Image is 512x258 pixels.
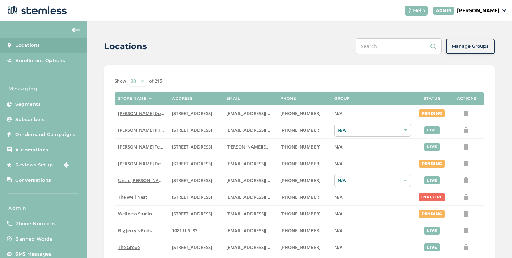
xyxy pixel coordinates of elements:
[6,3,67,17] img: logo-dark-0685b13c.svg
[424,227,440,235] div: live
[334,244,411,250] label: N/A
[118,228,165,234] label: Big Jerry's Buds
[226,244,302,250] span: [EMAIL_ADDRESS][DOMAIN_NAME]
[72,27,80,33] img: icon-arrow-back-accent-c549486e.svg
[118,211,152,217] span: Wellness Studio
[115,78,126,85] label: Show
[172,111,219,116] label: 17523 Ventura Boulevard
[118,244,165,250] label: The Grove
[334,124,411,137] div: N/A
[15,220,56,227] span: Phone Numbers
[280,244,320,250] span: [PHONE_NUMBER]
[226,194,302,200] span: [EMAIL_ADDRESS][DOMAIN_NAME]
[452,43,489,50] span: Manage Groups
[172,110,212,116] span: [STREET_ADDRESS]
[118,110,173,116] span: [PERSON_NAME] Delivery
[172,177,212,183] span: [STREET_ADDRESS]
[15,177,51,184] span: Conversations
[419,109,445,117] div: pending
[419,193,445,201] div: inactive
[413,7,425,14] span: Help
[226,211,302,217] span: [EMAIL_ADDRESS][DOMAIN_NAME]
[118,144,165,150] label: Swapnil Test store
[118,194,165,200] label: The Well Nest
[280,177,327,183] label: (907) 330-7833
[424,176,440,184] div: live
[226,194,273,200] label: vmrobins@gmail.com
[118,177,194,183] span: Uncle [PERSON_NAME]’s King Circle
[334,194,411,200] label: N/A
[419,210,445,218] div: pending
[172,144,219,150] label: 5241 Center Boulevard
[226,144,338,150] span: [PERSON_NAME][EMAIL_ADDRESS][DOMAIN_NAME]
[104,40,147,53] h2: Locations
[280,161,327,167] label: (818) 561-0790
[280,211,320,217] span: [PHONE_NUMBER]
[226,160,302,167] span: [EMAIL_ADDRESS][DOMAIN_NAME]
[280,244,327,250] label: (619) 600-1269
[334,96,350,101] label: Group
[280,194,327,200] label: (269) 929-8463
[424,126,440,134] div: live
[118,160,176,167] span: [PERSON_NAME] Delivery 4
[477,225,512,258] iframe: Chat Widget
[280,111,327,116] label: (818) 561-0790
[280,144,327,150] label: (503) 332-4545
[433,7,455,15] div: ADMIN
[446,39,495,54] button: Manage Groups
[280,194,320,200] span: [PHONE_NUMBER]
[334,144,411,150] label: N/A
[226,177,273,183] label: christian@uncleherbsak.com
[334,111,411,116] label: N/A
[280,228,327,234] label: (580) 539-1118
[226,228,273,234] label: info@bigjerrysbuds.com
[226,161,273,167] label: arman91488@gmail.com
[334,228,411,234] label: N/A
[226,144,273,150] label: swapnil@stemless.co
[15,131,76,138] span: On-demand Campaigns
[118,96,146,101] label: Store name
[280,177,320,183] span: [PHONE_NUMBER]
[449,92,484,105] th: Actions
[172,127,212,133] span: [STREET_ADDRESS]
[424,96,440,101] label: Status
[280,144,320,150] span: [PHONE_NUMBER]
[118,177,165,183] label: Uncle Herb’s King Circle
[172,228,219,234] label: 1081 U.S. 83
[58,158,72,172] img: glitter-stars-b7820f95.gif
[172,211,212,217] span: [STREET_ADDRESS]
[226,111,273,116] label: arman91488@gmail.com
[280,127,320,133] span: [PHONE_NUMBER]
[118,194,147,200] span: The Well Nest
[280,96,296,101] label: Phone
[118,111,165,116] label: Hazel Delivery
[419,160,445,168] div: pending
[408,8,412,13] img: icon-help-white-03924b79.svg
[280,127,327,133] label: (503) 804-9208
[280,160,320,167] span: [PHONE_NUMBER]
[226,96,240,101] label: Email
[148,98,152,100] img: icon-sort-1e1d7615.svg
[502,9,506,12] img: icon_down-arrow-small-66adaf34.svg
[118,144,176,150] span: [PERSON_NAME] Test store
[226,127,273,133] label: brianashen@gmail.com
[226,177,302,183] span: [EMAIL_ADDRESS][DOMAIN_NAME]
[15,116,45,123] span: Subscribers
[226,244,273,250] label: dexter@thegroveca.com
[172,160,212,167] span: [STREET_ADDRESS]
[118,211,165,217] label: Wellness Studio
[15,251,52,258] span: SMS Messages
[172,194,219,200] label: 1005 4th Avenue
[356,38,442,54] input: Search
[226,110,302,116] span: [EMAIL_ADDRESS][DOMAIN_NAME]
[334,174,411,187] div: N/A
[15,146,48,153] span: Automations
[280,211,327,217] label: (269) 929-8463
[15,57,65,64] span: Enrollment Options
[118,161,165,167] label: Hazel Delivery 4
[226,127,302,133] span: [EMAIL_ADDRESS][DOMAIN_NAME]
[172,177,219,183] label: 209 King Circle
[334,211,411,217] label: N/A
[334,161,411,167] label: N/A
[424,243,440,251] div: live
